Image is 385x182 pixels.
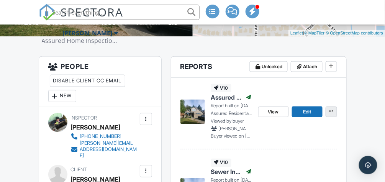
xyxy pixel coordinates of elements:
div: [PHONE_NUMBER] [80,134,122,140]
span: Inspector [71,115,97,121]
div: [PERSON_NAME] [63,29,113,37]
a: © MapTiler [304,31,325,35]
div: | [288,30,385,36]
div: New [48,90,76,102]
a: Leaflet [290,31,303,35]
div: Disable Client CC Email [50,75,125,87]
span: Client [71,167,87,173]
div: Assured Home Inspections Northwest [42,37,118,44]
input: Search everything... [46,5,200,20]
div: Open Intercom Messenger [359,156,377,174]
a: [PERSON_NAME][EMAIL_ADDRESS][DOMAIN_NAME] [71,141,138,159]
div: [PERSON_NAME] [71,121,121,133]
a: [PHONE_NUMBER] [71,133,138,141]
div: [PERSON_NAME][EMAIL_ADDRESS][DOMAIN_NAME] [80,141,138,159]
h3: People [39,57,161,107]
a: © OpenStreetMap contributors [326,31,383,35]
